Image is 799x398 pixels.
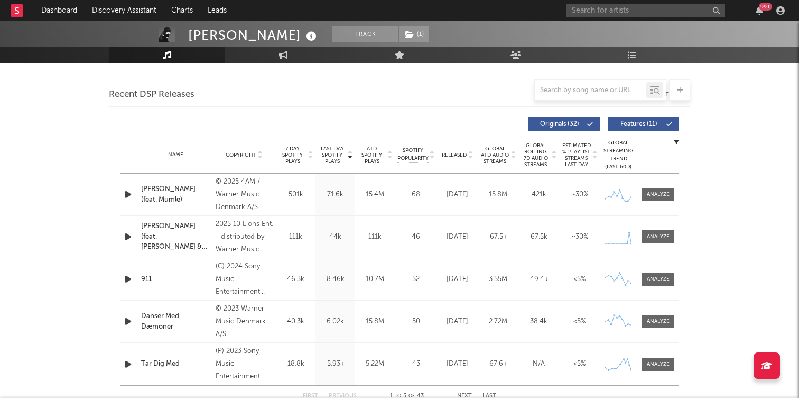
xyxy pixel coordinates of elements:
div: Name [141,151,210,159]
div: 46 [397,232,434,242]
span: Released [442,152,467,158]
div: [DATE] [440,232,475,242]
input: Search for artists [566,4,725,17]
div: 15.8M [358,316,392,327]
div: <5% [562,274,597,285]
div: N/A [521,359,556,369]
button: Originals(32) [528,117,600,131]
span: Estimated % Playlist Streams Last Day [562,142,591,168]
div: ~ 30 % [562,189,597,200]
div: 3.55M [480,274,516,285]
button: Track [332,26,398,42]
div: [DATE] [440,274,475,285]
div: 50 [397,316,434,327]
div: <5% [562,316,597,327]
input: Search by song name or URL [535,86,646,95]
span: Copyright [226,152,256,158]
div: 40.3k [278,316,313,327]
span: ( 1 ) [398,26,430,42]
a: Tar Dig Med [141,359,210,369]
div: 71.6k [318,189,352,200]
a: [PERSON_NAME] (feat. [PERSON_NAME] & Svea S) [141,221,210,252]
span: Originals ( 32 ) [535,121,584,128]
div: 67.5k [521,232,556,242]
div: [DATE] [440,359,475,369]
span: Features ( 11 ) [615,121,663,128]
div: [DATE] [440,189,475,200]
div: © 2025 4AM / Warner Music Denmark A/S [216,176,273,214]
button: (1) [399,26,429,42]
div: 5.93k [318,359,352,369]
div: 18.8k [278,359,313,369]
div: 501k [278,189,313,200]
span: ATD Spotify Plays [358,146,386,165]
div: [PERSON_NAME] [188,26,319,44]
a: Danser Med Dæmoner [141,311,210,332]
div: 99 + [759,3,772,11]
div: 49.4k [521,274,556,285]
div: 67.5k [480,232,516,242]
div: 10.7M [358,274,392,285]
div: 5.22M [358,359,392,369]
a: 911 [141,274,210,285]
div: 15.8M [480,189,516,200]
div: 111k [278,232,313,242]
a: [PERSON_NAME] (feat. Mumle) [141,184,210,205]
span: 7 Day Spotify Plays [278,146,306,165]
div: 6.02k [318,316,352,327]
div: 2.72M [480,316,516,327]
div: (C) 2024 Sony Music Entertainment Denmark A/S [216,260,273,298]
div: 43 [397,359,434,369]
div: 15.4M [358,189,392,200]
span: Last Day Spotify Plays [318,146,346,165]
span: Spotify Popularity [397,147,429,162]
div: © 2023 Warner Music Denmark A/S [216,303,273,341]
span: Global Rolling 7D Audio Streams [521,142,550,168]
div: [DATE] [440,316,475,327]
button: 99+ [756,6,763,15]
button: Features(11) [608,117,679,131]
div: 67.6k [480,359,516,369]
div: 44k [318,232,352,242]
span: Global ATD Audio Streams [480,146,509,165]
div: Global Streaming Trend (Last 60D) [602,139,634,171]
div: 52 [397,274,434,285]
div: 68 [397,189,434,200]
div: 421k [521,189,556,200]
div: ~ 30 % [562,232,597,242]
div: 46.3k [278,274,313,285]
div: (P) 2023 Sony Music Entertainment Denmark A/S [216,345,273,383]
div: 38.4k [521,316,556,327]
div: 111k [358,232,392,242]
div: 8.46k [318,274,352,285]
div: 2025 10 Lions Ent. - distributed by Warner Music Denmark A/S [216,218,273,256]
div: <5% [562,359,597,369]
